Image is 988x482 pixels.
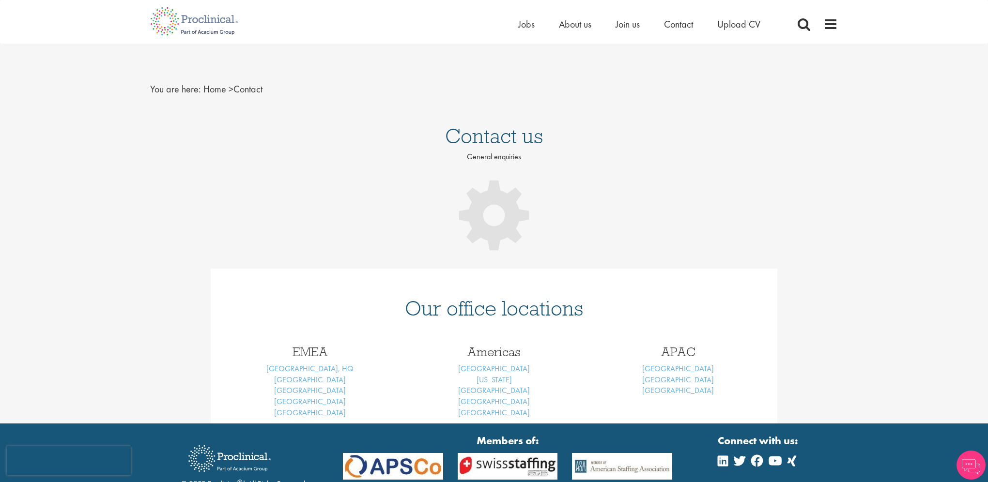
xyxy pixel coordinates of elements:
[266,363,354,374] a: [GEOGRAPHIC_DATA], HQ
[150,83,201,95] span: You are here:
[274,385,346,395] a: [GEOGRAPHIC_DATA]
[477,375,512,385] a: [US_STATE]
[642,385,714,395] a: [GEOGRAPHIC_DATA]
[225,298,763,319] h1: Our office locations
[559,18,591,30] a: About us
[518,18,535,30] a: Jobs
[229,83,233,95] span: >
[458,385,530,395] a: [GEOGRAPHIC_DATA]
[717,18,760,30] a: Upload CV
[458,363,530,374] a: [GEOGRAPHIC_DATA]
[7,446,131,475] iframe: reCAPTCHA
[225,346,395,358] h3: EMEA
[336,453,450,480] img: APSCo
[343,433,672,448] strong: Members of:
[593,346,763,358] h3: APAC
[664,18,693,30] a: Contact
[718,433,800,448] strong: Connect with us:
[203,83,226,95] a: breadcrumb link to Home
[450,453,565,480] img: APSCo
[957,451,986,480] img: Chatbot
[203,83,262,95] span: Contact
[274,375,346,385] a: [GEOGRAPHIC_DATA]
[274,407,346,418] a: [GEOGRAPHIC_DATA]
[642,363,714,374] a: [GEOGRAPHIC_DATA]
[616,18,640,30] a: Join us
[458,407,530,418] a: [GEOGRAPHIC_DATA]
[409,346,579,358] h3: Americas
[565,453,679,480] img: APSCo
[274,396,346,407] a: [GEOGRAPHIC_DATA]
[458,396,530,407] a: [GEOGRAPHIC_DATA]
[181,438,278,479] img: Proclinical Recruitment
[642,375,714,385] a: [GEOGRAPHIC_DATA]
